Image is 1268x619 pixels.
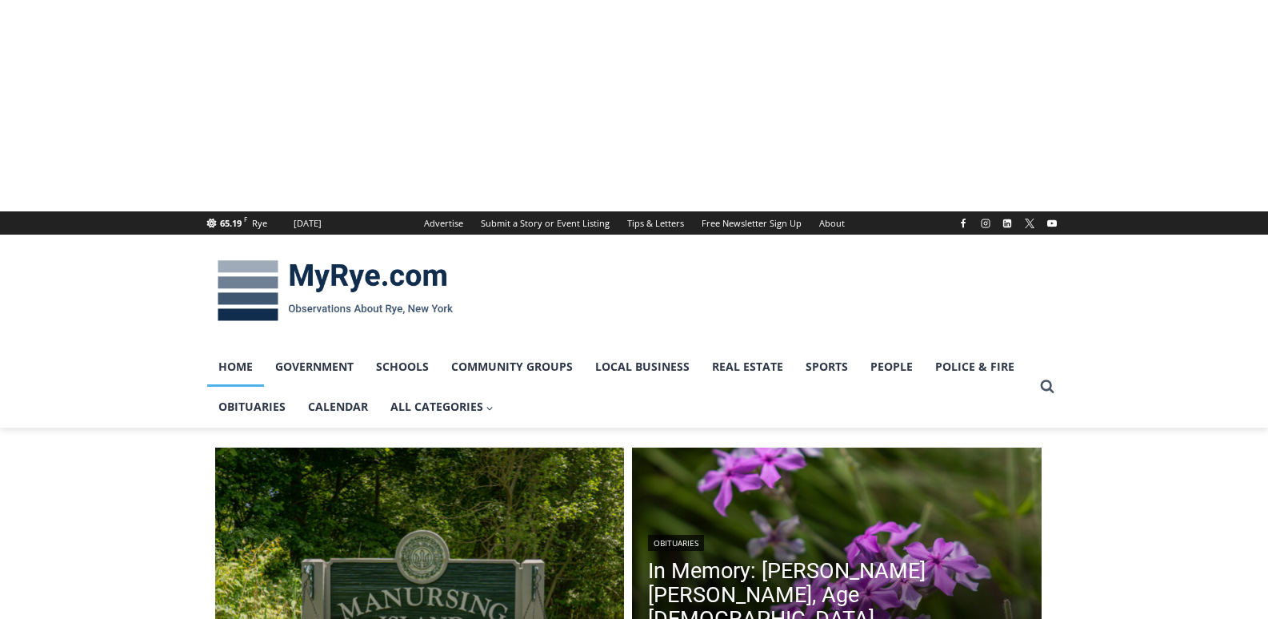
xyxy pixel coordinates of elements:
a: Tips & Letters [618,211,693,235]
a: Obituaries [648,535,704,551]
a: All Categories [379,387,506,427]
a: Instagram [976,214,995,233]
a: Schools [365,347,440,387]
a: Government [264,347,365,387]
a: Facebook [954,214,973,233]
a: Home [207,347,264,387]
a: Advertise [415,211,472,235]
a: Calendar [297,387,379,427]
span: All Categories [390,398,494,416]
a: X [1020,214,1039,233]
a: Real Estate [701,347,794,387]
span: 65.19 [220,217,242,229]
button: View Search Form [1033,372,1062,401]
a: Obituaries [207,387,297,427]
a: Linkedin [998,214,1017,233]
a: Submit a Story or Event Listing [472,211,618,235]
img: MyRye.com [207,249,463,332]
a: YouTube [1042,214,1062,233]
span: F [244,215,247,223]
a: Free Newsletter Sign Up [693,211,810,235]
nav: Secondary Navigation [415,211,854,235]
a: Local Business [584,347,701,387]
a: About [810,211,854,235]
a: Police & Fire [924,347,1026,387]
a: Community Groups [440,347,584,387]
nav: Primary Navigation [207,347,1033,428]
a: Sports [794,347,859,387]
div: [DATE] [294,216,322,231]
a: People [859,347,924,387]
div: Rye [252,216,267,231]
